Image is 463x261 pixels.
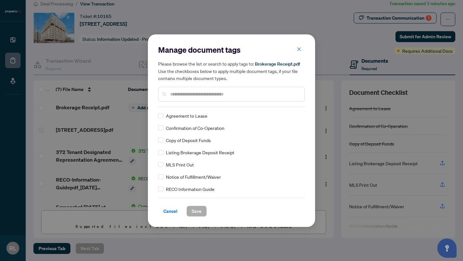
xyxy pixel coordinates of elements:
h2: Manage document tags [158,45,305,55]
span: Notice of Fulfillment/Waiver [166,173,221,180]
button: Cancel [158,206,183,217]
button: Open asap [437,239,457,258]
span: Copy of Deposit Funds [166,137,211,144]
h5: Please browse the list or search to apply tags to: Use the checkboxes below to apply multiple doc... [158,60,305,82]
span: Confirmation of Co-Operation [166,124,224,131]
span: Brokerage Receipt.pdf [255,61,300,67]
span: Cancel [163,206,177,216]
span: Agreement to Lease [166,112,207,119]
span: MLS Print Out [166,161,194,168]
span: Listing Brokerage Deposit Receipt [166,149,234,156]
span: RECO Information Guide [166,185,214,193]
button: Save [186,206,207,217]
span: close [297,47,301,51]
